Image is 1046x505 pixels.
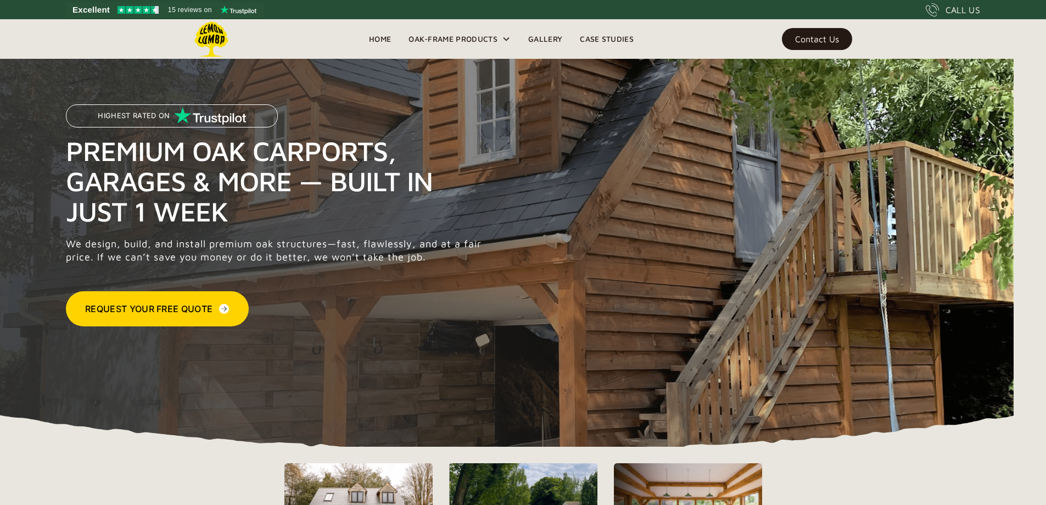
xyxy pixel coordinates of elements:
[220,5,256,14] img: Trustpilot logo
[85,302,212,315] div: Request Your Free Quote
[571,31,642,47] a: Case Studies
[66,136,488,226] h1: Premium Oak Carports, Garages & More — Built in Just 1 Week
[946,3,980,16] div: CALL US
[795,35,839,43] div: Contact Us
[360,31,400,47] a: Home
[400,19,519,59] div: Oak-Frame Products
[782,28,852,50] a: Contact Us
[118,6,159,14] img: Trustpilot 4.5 stars
[66,2,264,18] a: See Lemon Lumba reviews on Trustpilot
[98,112,170,120] p: Highest Rated on
[72,3,110,16] span: Excellent
[66,237,488,264] p: We design, build, and install premium oak structures—fast, flawlessly, and at a fair price. If we...
[66,104,278,136] a: Highest Rated on
[519,31,571,47] a: Gallery
[66,291,249,326] a: Request Your Free Quote
[168,3,212,16] span: 15 reviews on
[409,32,497,46] div: Oak-Frame Products
[926,3,980,16] a: CALL US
